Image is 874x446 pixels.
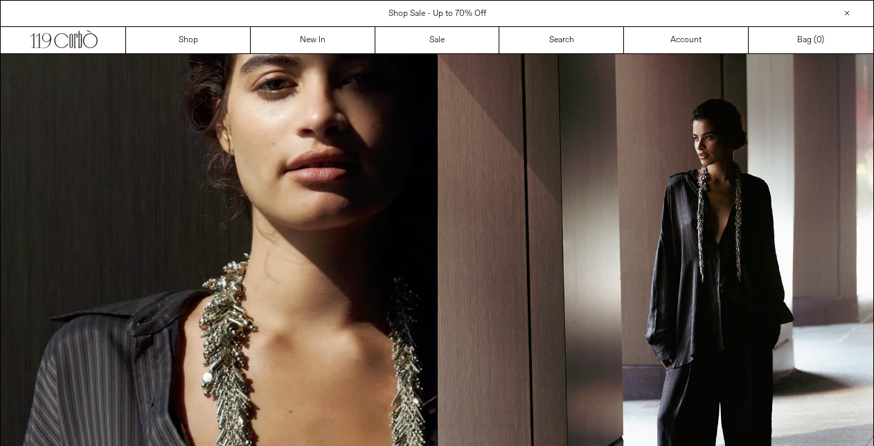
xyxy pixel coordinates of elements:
[126,27,251,53] a: Shop
[817,34,824,46] span: )
[375,27,500,53] a: Sale
[624,27,749,53] a: Account
[499,27,624,53] a: Search
[389,8,486,19] a: Shop Sale - Up to 70% Off
[817,35,821,46] span: 0
[749,27,873,53] a: Bag ()
[251,27,375,53] a: New In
